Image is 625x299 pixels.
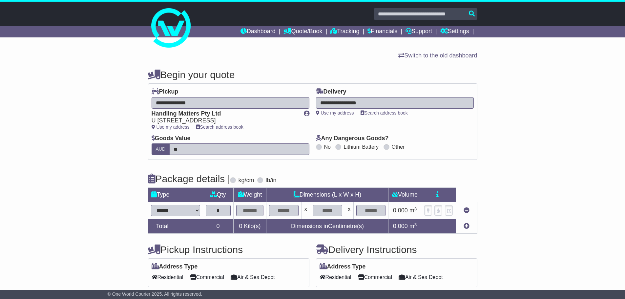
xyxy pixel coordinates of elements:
label: AUD [152,143,170,155]
span: Commercial [190,272,224,282]
h4: Package details | [148,173,230,184]
a: Support [406,26,432,37]
span: m [409,207,417,214]
span: Air & Sea Depot [231,272,275,282]
a: Settings [440,26,469,37]
span: Air & Sea Depot [399,272,443,282]
td: Kilo(s) [233,219,266,234]
label: Other [392,144,405,150]
span: Residential [320,272,351,282]
span: 0 [239,223,242,229]
label: No [324,144,331,150]
td: Qty [203,188,233,202]
h4: Pickup Instructions [148,244,309,255]
label: Address Type [152,263,198,270]
a: Search address book [196,124,243,130]
span: Residential [152,272,183,282]
td: Dimensions in Centimetre(s) [266,219,388,234]
label: kg/cm [238,177,254,184]
div: Handling Matters Pty Ltd [152,110,297,117]
sup: 3 [414,222,417,227]
label: lb/in [265,177,276,184]
td: x [302,202,310,219]
a: Use my address [152,124,190,130]
span: 0.000 [393,223,408,229]
label: Pickup [152,88,178,96]
a: Quote/Book [283,26,322,37]
label: Address Type [320,263,366,270]
td: Dimensions (L x W x H) [266,188,388,202]
td: Total [148,219,203,234]
a: Remove this item [464,207,469,214]
sup: 3 [414,206,417,211]
label: Any Dangerous Goods? [316,135,389,142]
span: 0.000 [393,207,408,214]
span: © One World Courier 2025. All rights reserved. [108,291,202,297]
td: Type [148,188,203,202]
a: Financials [367,26,397,37]
span: Commercial [358,272,392,282]
a: Switch to the old dashboard [398,52,477,59]
a: Dashboard [240,26,276,37]
span: m [409,223,417,229]
label: Lithium Battery [344,144,379,150]
a: Use my address [316,110,354,116]
td: Volume [388,188,421,202]
td: 0 [203,219,233,234]
label: Goods Value [152,135,191,142]
label: Delivery [316,88,346,96]
a: Add new item [464,223,469,229]
div: U [STREET_ADDRESS] [152,117,297,124]
a: Tracking [330,26,359,37]
h4: Delivery Instructions [316,244,477,255]
td: x [345,202,353,219]
td: Weight [233,188,266,202]
h4: Begin your quote [148,69,477,80]
a: Search address book [361,110,408,116]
